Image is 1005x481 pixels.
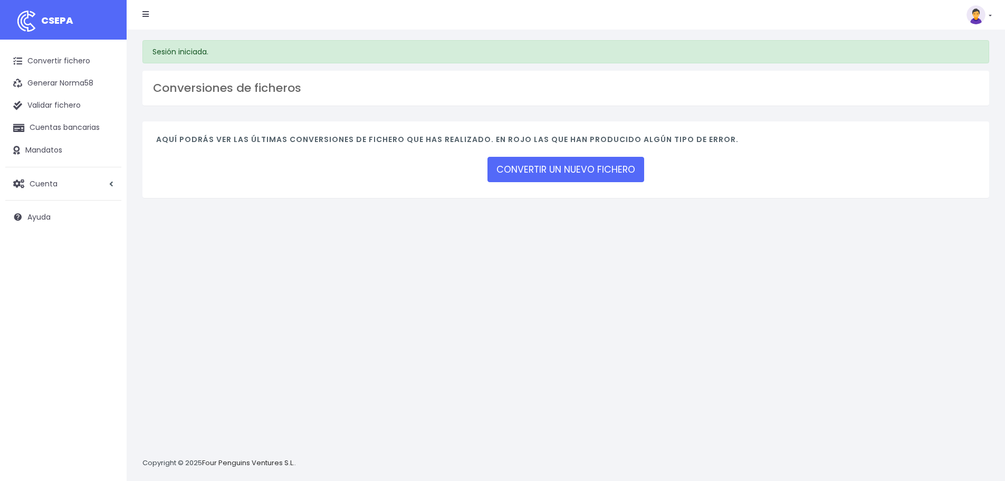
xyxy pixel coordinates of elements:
span: Ayuda [27,212,51,222]
div: Sesión iniciada. [142,40,989,63]
span: Cuenta [30,178,58,188]
h4: Aquí podrás ver las últimas conversiones de fichero que has realizado. En rojo las que han produc... [156,135,975,149]
h3: Conversiones de ficheros [153,81,979,95]
a: Mandatos [5,139,121,162]
a: Cuenta [5,173,121,195]
img: profile [966,5,985,24]
img: logo [13,8,40,34]
a: Cuentas bancarias [5,117,121,139]
p: Copyright © 2025 . [142,458,296,469]
span: CSEPA [41,14,73,27]
a: CONVERTIR UN NUEVO FICHERO [487,157,644,182]
a: Ayuda [5,206,121,228]
a: Convertir fichero [5,50,121,72]
a: Four Penguins Ventures S.L. [202,458,294,468]
a: Validar fichero [5,95,121,117]
a: Generar Norma58 [5,72,121,95]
